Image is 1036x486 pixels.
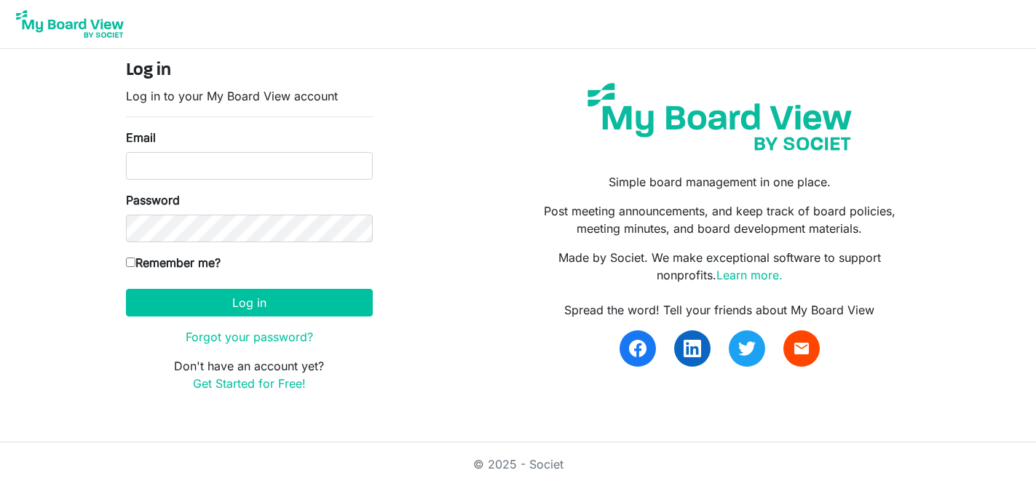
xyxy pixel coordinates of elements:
[126,254,221,271] label: Remember me?
[529,249,910,284] p: Made by Societ. We make exceptional software to support nonprofits.
[529,301,910,319] div: Spread the word! Tell your friends about My Board View
[126,191,180,209] label: Password
[193,376,306,391] a: Get Started for Free!
[186,330,313,344] a: Forgot your password?
[684,340,701,357] img: linkedin.svg
[529,202,910,237] p: Post meeting announcements, and keep track of board policies, meeting minutes, and board developm...
[577,72,863,162] img: my-board-view-societ.svg
[473,457,564,471] a: © 2025 - Societ
[126,60,373,81] h4: Log in
[12,6,128,42] img: My Board View Logo
[126,87,373,105] p: Log in to your My Board View account
[783,330,820,367] a: email
[126,258,135,267] input: Remember me?
[529,173,910,191] p: Simple board management in one place.
[126,129,156,146] label: Email
[629,340,646,357] img: facebook.svg
[126,289,373,316] button: Log in
[126,357,373,392] p: Don't have an account yet?
[738,340,756,357] img: twitter.svg
[793,340,810,357] span: email
[716,268,783,282] a: Learn more.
